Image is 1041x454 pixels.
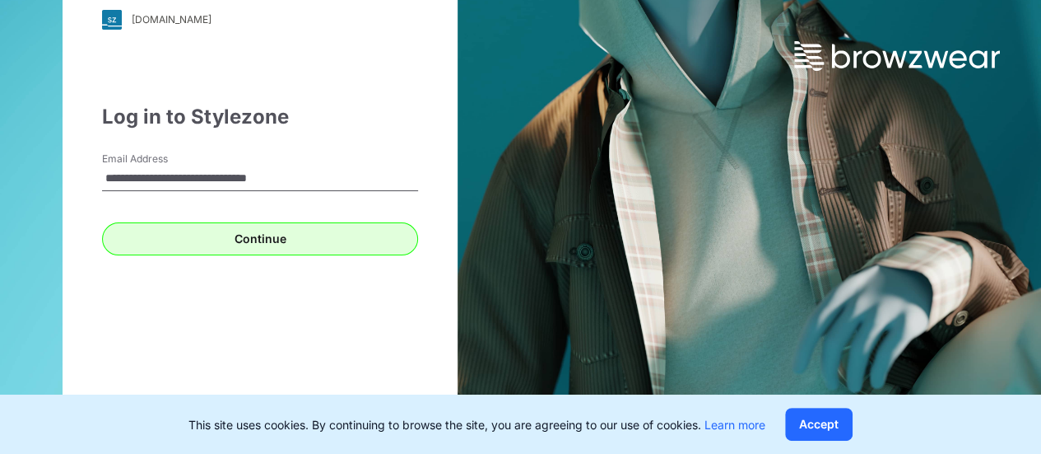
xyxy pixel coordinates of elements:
img: browzwear-logo.73288ffb.svg [794,41,1000,71]
a: [DOMAIN_NAME] [102,10,418,30]
p: This site uses cookies. By continuing to browse the site, you are agreeing to our use of cookies. [188,416,765,433]
a: Learn more [704,418,765,432]
img: svg+xml;base64,PHN2ZyB3aWR0aD0iMjgiIGhlaWdodD0iMjgiIHZpZXdCb3g9IjAgMCAyOCAyOCIgZmlsbD0ibm9uZSIgeG... [102,10,122,30]
button: Continue [102,222,418,255]
button: Accept [785,408,853,441]
div: Log in to Stylezone [102,102,418,132]
div: [DOMAIN_NAME] [132,13,211,26]
label: Email Address [102,152,217,166]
